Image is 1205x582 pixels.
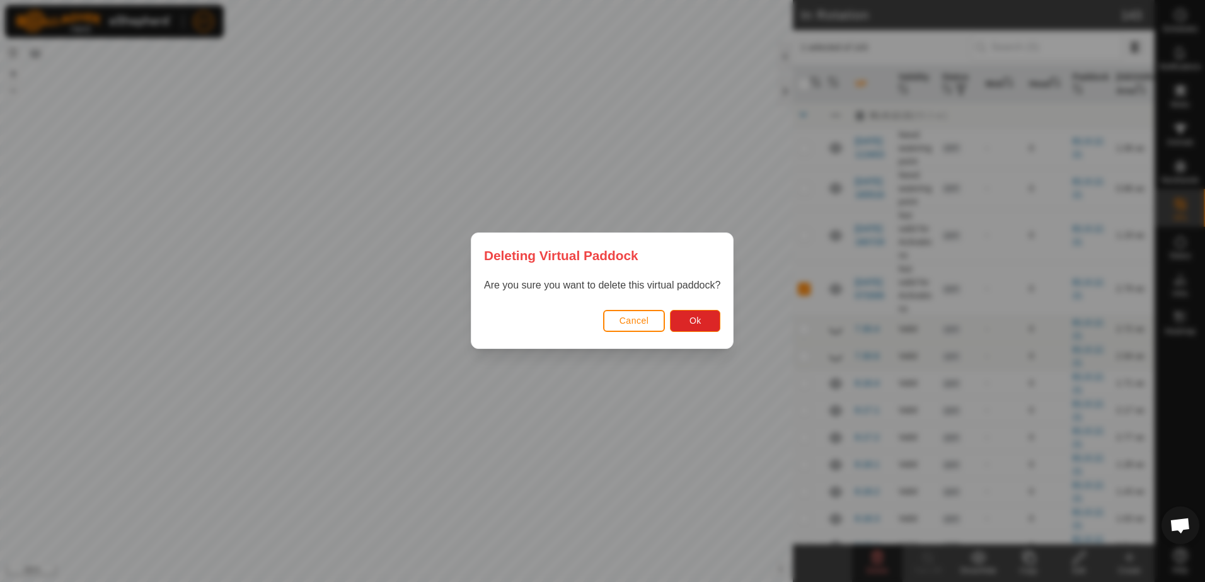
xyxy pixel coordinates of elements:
[1162,506,1199,544] a: Open chat
[689,316,701,326] span: Ok
[620,316,649,326] span: Cancel
[484,278,720,294] p: Are you sure you want to delete this virtual paddock?
[484,246,638,265] span: Deleting Virtual Paddock
[671,310,721,332] button: Ok
[603,310,666,332] button: Cancel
